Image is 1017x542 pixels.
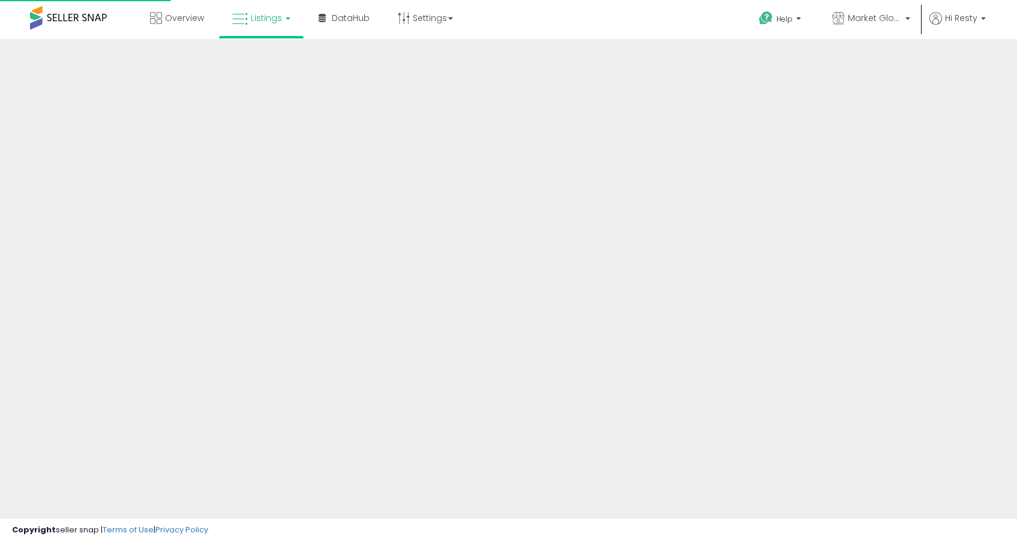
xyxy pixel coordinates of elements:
i: Get Help [758,11,773,26]
span: DataHub [332,12,370,24]
span: Hi Resty [945,12,977,24]
div: seller snap | | [12,525,208,536]
strong: Copyright [12,524,56,535]
a: Help [749,2,813,39]
a: Hi Resty [929,12,986,39]
span: Overview [165,12,204,24]
span: Help [776,14,793,24]
a: Privacy Policy [155,524,208,535]
a: Terms of Use [103,524,154,535]
span: Listings [251,12,282,24]
span: Market Global [848,12,902,24]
